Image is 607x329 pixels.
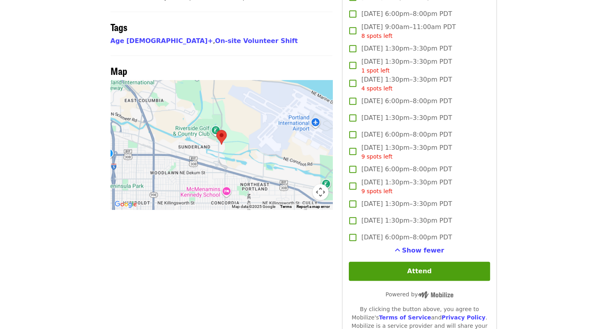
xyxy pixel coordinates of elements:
a: Privacy Policy [441,314,485,321]
span: [DATE] 1:30pm–3:30pm PDT [361,216,452,225]
span: [DATE] 1:30pm–3:30pm PDT [361,75,452,93]
span: [DATE] 1:30pm–3:30pm PDT [361,199,452,209]
span: [DATE] 6:00pm–8:00pm PDT [361,96,452,106]
a: Terms (opens in new tab) [280,204,292,209]
span: [DATE] 1:30pm–3:30pm PDT [361,57,452,75]
span: [DATE] 9:00am–11:00am PDT [361,22,456,40]
a: Report a map error [297,204,330,209]
span: [DATE] 1:30pm–3:30pm PDT [361,44,452,53]
span: , [111,37,215,45]
span: [DATE] 6:00pm–8:00pm PDT [361,164,452,174]
img: Powered by Mobilize [418,291,453,298]
a: Terms of Service [379,314,431,321]
span: Map data ©2025 Google [232,204,275,209]
span: Powered by [386,291,453,298]
span: Show fewer [402,247,444,254]
span: 4 spots left [361,85,392,92]
button: Attend [349,262,490,281]
img: Google [113,199,139,210]
a: Age [DEMOGRAPHIC_DATA]+ [111,37,213,45]
span: 1 spot left [361,67,390,74]
span: [DATE] 6:00pm–8:00pm PDT [361,233,452,242]
span: [DATE] 1:30pm–3:30pm PDT [361,143,452,161]
button: See more timeslots [395,246,444,255]
span: 9 spots left [361,188,392,194]
span: [DATE] 1:30pm–3:30pm PDT [361,113,452,123]
span: 8 spots left [361,33,392,39]
a: Open this area in Google Maps (opens a new window) [113,199,139,210]
button: Map camera controls [312,184,328,200]
span: [DATE] 6:00pm–8:00pm PDT [361,9,452,19]
span: 9 spots left [361,153,392,160]
span: Map [111,64,127,78]
span: [DATE] 1:30pm–3:30pm PDT [361,178,452,196]
span: Tags [111,20,127,34]
span: [DATE] 6:00pm–8:00pm PDT [361,130,452,139]
a: On-site Volunteer Shift [215,37,298,45]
